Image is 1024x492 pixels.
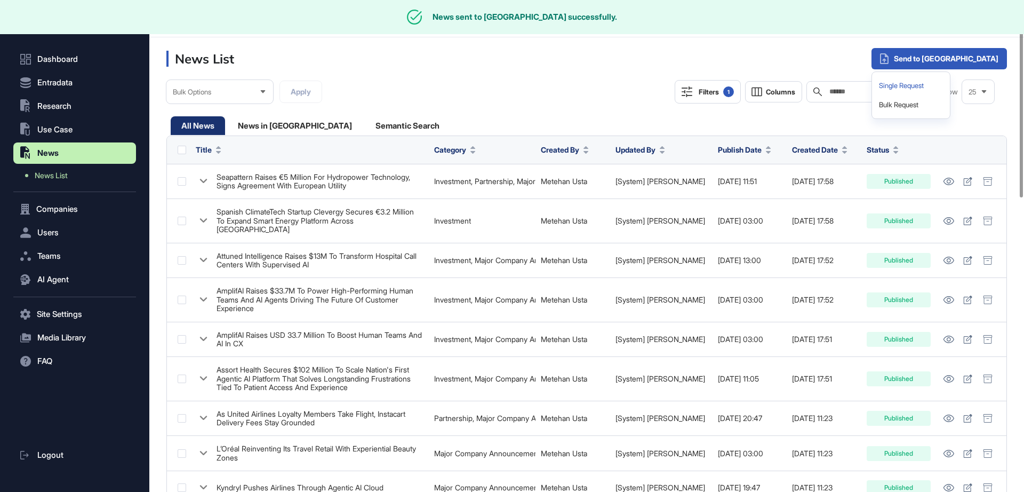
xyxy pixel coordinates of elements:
div: Kyndryl Pushes Airlines Through Agentic AI Cloud [217,483,383,492]
button: Entradata [13,72,136,93]
div: Semantic Search [365,116,450,135]
a: News List [19,166,136,185]
button: Created Date [792,144,847,155]
a: [System] [PERSON_NAME] [615,177,705,186]
span: Teams [37,252,61,260]
div: Seapattern Raises €5 Million For Hydropower Technology, Signs Agreement With European Utility [217,173,423,191]
span: Dashboard [37,55,78,64]
div: [DATE] 20:47 [718,414,781,423]
button: Teams [13,245,136,267]
div: [DATE] 17:58 [792,177,856,186]
span: FAQ [37,357,52,366]
span: Status [867,144,889,155]
div: L’Oréal Reinventing Its Travel Retail With Experiential Beauty Zones [217,445,423,462]
button: Site Settings [13,304,136,325]
div: [DATE] 19:47 [718,483,781,492]
div: Published [867,213,931,228]
div: Published [867,332,931,347]
a: [System] [PERSON_NAME] [615,335,705,344]
a: [System] [PERSON_NAME] [615,374,705,383]
span: Created Date [792,144,838,155]
button: AI Agent [13,269,136,290]
button: Updated By [615,144,665,155]
a: [System] [PERSON_NAME] [615,483,705,492]
div: News sent to [GEOGRAPHIC_DATA] successfully. [433,12,617,22]
span: Use Case [37,125,73,134]
button: News [13,142,136,164]
div: Investment, Major Company Announcement [434,375,530,383]
a: [System] [PERSON_NAME] [615,295,705,304]
a: Metehan Usta [541,414,587,423]
span: 25 [969,88,977,96]
div: AmplifAI Raises $33.7M To Power High-Performing Human Teams And AI Agents Driving The Future Of C... [217,287,423,313]
a: Metehan Usta [541,295,587,304]
a: Metehan Usta [541,256,587,265]
div: [DATE] 03:00 [718,217,781,225]
a: Metehan Usta [541,335,587,344]
a: [System] [PERSON_NAME] [615,256,705,265]
div: Investment, Major Company Announcement [434,296,530,304]
div: Investment, Major Company Announcement, Partnership [434,256,530,265]
span: Site Settings [37,310,82,319]
a: Metehan Usta [541,216,587,225]
div: Investment [434,217,530,225]
span: Title [196,144,212,155]
a: Metehan Usta [541,483,587,492]
button: Use Case [13,119,136,140]
button: Status [867,144,899,155]
a: Metehan Usta [541,449,587,458]
button: Companies [13,199,136,220]
div: [DATE] 11:51 [718,177,781,186]
div: [DATE] 17:58 [792,217,856,225]
div: Filters [699,86,734,97]
span: Category [434,144,466,155]
div: AmplifAI Raises USD 33.7 Million To Boost Human Teams And AI In CX [217,331,423,348]
button: Category [434,144,476,155]
div: Investment, Partnership, Major Company Announcement [434,177,530,186]
a: [System] [PERSON_NAME] [615,216,705,225]
button: Research [13,96,136,117]
div: Published [867,411,931,426]
span: Publish Date [718,144,762,155]
span: Users [37,228,59,237]
div: [DATE] 03:00 [718,449,781,458]
h3: News List [166,51,234,67]
div: [DATE] 03:00 [718,335,781,344]
div: [DATE] 17:52 [792,296,856,304]
span: Companies [36,205,78,213]
div: Bulk Request [876,96,946,115]
div: Major Company Announcement [434,483,530,492]
a: Logout [13,445,136,466]
a: [System] [PERSON_NAME] [615,449,705,458]
div: Major Company Announcement [434,449,530,458]
div: [DATE] 17:52 [792,256,856,265]
span: AI Agent [37,275,69,284]
div: Published [867,446,931,461]
button: Columns [745,81,802,102]
div: [DATE] 11:23 [792,483,856,492]
span: Research [37,102,71,110]
a: Dashboard [13,49,136,70]
button: Publish Date [718,144,771,155]
div: [DATE] 11:23 [792,414,856,423]
button: Title [196,144,221,155]
div: [DATE] 11:23 [792,449,856,458]
div: [DATE] 11:05 [718,375,781,383]
div: [DATE] 17:51 [792,375,856,383]
button: Filters1 [675,80,741,104]
button: Media Library [13,327,136,348]
span: Media Library [37,334,86,342]
div: Attuned Intelligence Raises $13M To Transform Hospital Call Centers With Supervised AI [217,252,423,269]
span: Columns [766,88,795,96]
span: Updated By [615,144,655,155]
span: Created By [541,144,579,155]
div: News in [GEOGRAPHIC_DATA] [227,116,363,135]
span: Logout [37,451,63,459]
div: All News [171,116,225,135]
button: FAQ [13,351,136,372]
div: 1 [723,86,734,97]
span: News List [35,171,68,180]
div: Partnership, Major Company Announcement [434,414,530,423]
div: Published [867,253,931,268]
div: As United Airlines Loyalty Members Take Flight, Instacart Delivery Fees Stay Grounded [217,410,423,427]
